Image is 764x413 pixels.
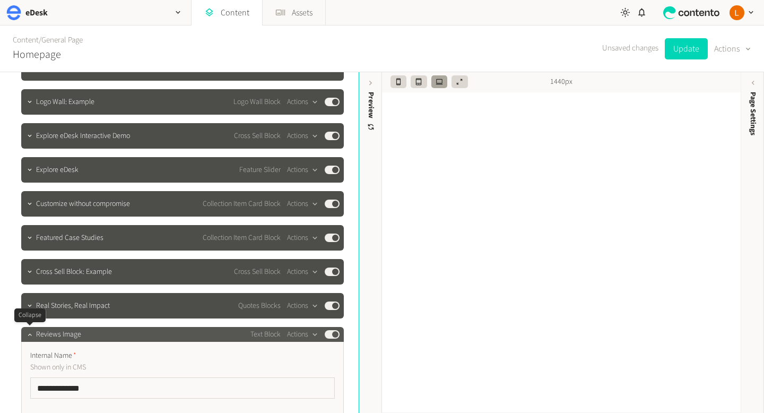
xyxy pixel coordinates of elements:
[287,265,318,278] button: Actions
[36,266,112,278] span: Cross Sell Block: Example
[287,231,318,244] button: Actions
[233,97,281,108] span: Logo Wall Block
[714,38,751,59] button: Actions
[14,308,46,322] div: Collapse
[13,35,39,46] a: Content
[36,300,110,312] span: Real Stories, Real Impact
[287,197,318,210] button: Actions
[665,38,708,59] button: Update
[203,233,281,244] span: Collection Item Card Block
[36,199,130,210] span: Customize without compromise
[203,199,281,210] span: Collection Item Card Block
[287,130,318,142] button: Actions
[287,299,318,312] button: Actions
[41,35,83,46] a: General Page
[234,131,281,142] span: Cross Sell Block
[238,300,281,312] span: Quotes Blocks
[287,96,318,108] button: Actions
[287,164,318,176] button: Actions
[550,76,572,88] span: 1440px
[239,165,281,176] span: Feature Slider
[234,266,281,278] span: Cross Sell Block
[39,35,41,46] span: /
[30,350,76,362] span: Internal Name
[6,5,21,20] img: eDesk
[36,97,94,108] span: Logo Wall: Example
[36,233,103,244] span: Featured Case Studies
[36,329,81,340] span: Reviews Image
[36,165,79,176] span: Explore eDesk
[287,328,318,341] button: Actions
[748,92,759,135] span: Page Settings
[250,329,281,340] span: Text Block
[30,362,272,373] p: Shown only in CMS
[36,131,130,142] span: Explore eDesk Interactive Demo
[25,6,48,19] h2: eDesk
[366,92,377,132] div: Preview
[730,5,744,20] img: Laura Kane
[13,47,61,63] h2: Homepage
[602,42,658,55] span: Unsaved changes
